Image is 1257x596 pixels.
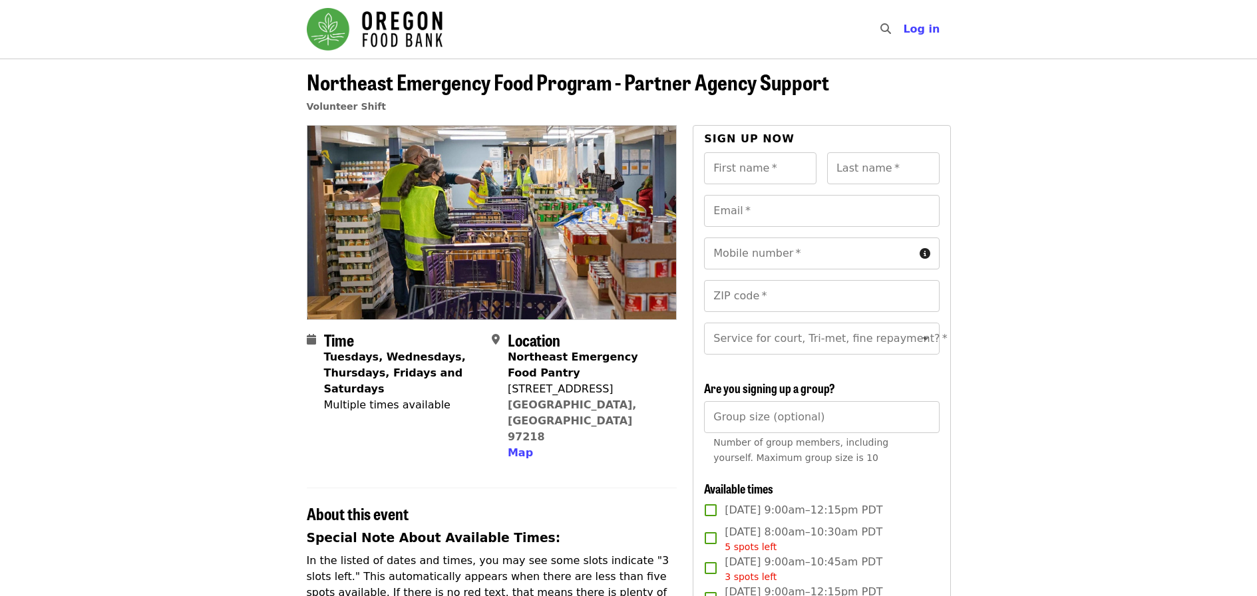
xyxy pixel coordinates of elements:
span: Available times [704,480,773,497]
strong: Special Note About Available Times: [307,531,561,545]
span: 5 spots left [725,541,777,552]
img: Oregon Food Bank - Home [307,8,443,51]
div: [STREET_ADDRESS] [508,381,666,397]
span: Log in [903,23,940,35]
img: Northeast Emergency Food Program - Partner Agency Support organized by Oregon Food Bank [307,126,677,319]
span: [DATE] 9:00am–12:15pm PDT [725,502,882,518]
span: [DATE] 9:00am–10:45am PDT [725,554,882,584]
input: Email [704,195,939,227]
input: Mobile number [704,237,914,269]
a: [GEOGRAPHIC_DATA], [GEOGRAPHIC_DATA] 97218 [508,398,637,443]
input: First name [704,152,816,184]
strong: Tuesdays, Wednesdays, Thursdays, Fridays and Saturdays [324,351,466,395]
button: Open [916,329,935,348]
span: Time [324,328,354,351]
span: About this event [307,502,409,525]
input: Search [899,13,910,45]
div: Multiple times available [324,397,481,413]
span: Northeast Emergency Food Program - Partner Agency Support [307,66,829,97]
strong: Northeast Emergency Food Pantry [508,351,638,379]
i: calendar icon [307,333,316,346]
input: [object Object] [704,401,939,433]
i: circle-info icon [920,247,930,260]
span: Are you signing up a group? [704,379,835,396]
span: Sign up now [704,132,795,145]
button: Log in [892,16,950,43]
span: Number of group members, including yourself. Maximum group size is 10 [713,437,888,463]
input: Last name [827,152,940,184]
a: Volunteer Shift [307,101,387,112]
button: Map [508,445,533,461]
i: map-marker-alt icon [492,333,500,346]
span: [DATE] 8:00am–10:30am PDT [725,524,882,554]
span: 3 spots left [725,571,777,582]
span: Location [508,328,560,351]
span: Map [508,446,533,459]
input: ZIP code [704,280,939,312]
i: search icon [880,23,891,35]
